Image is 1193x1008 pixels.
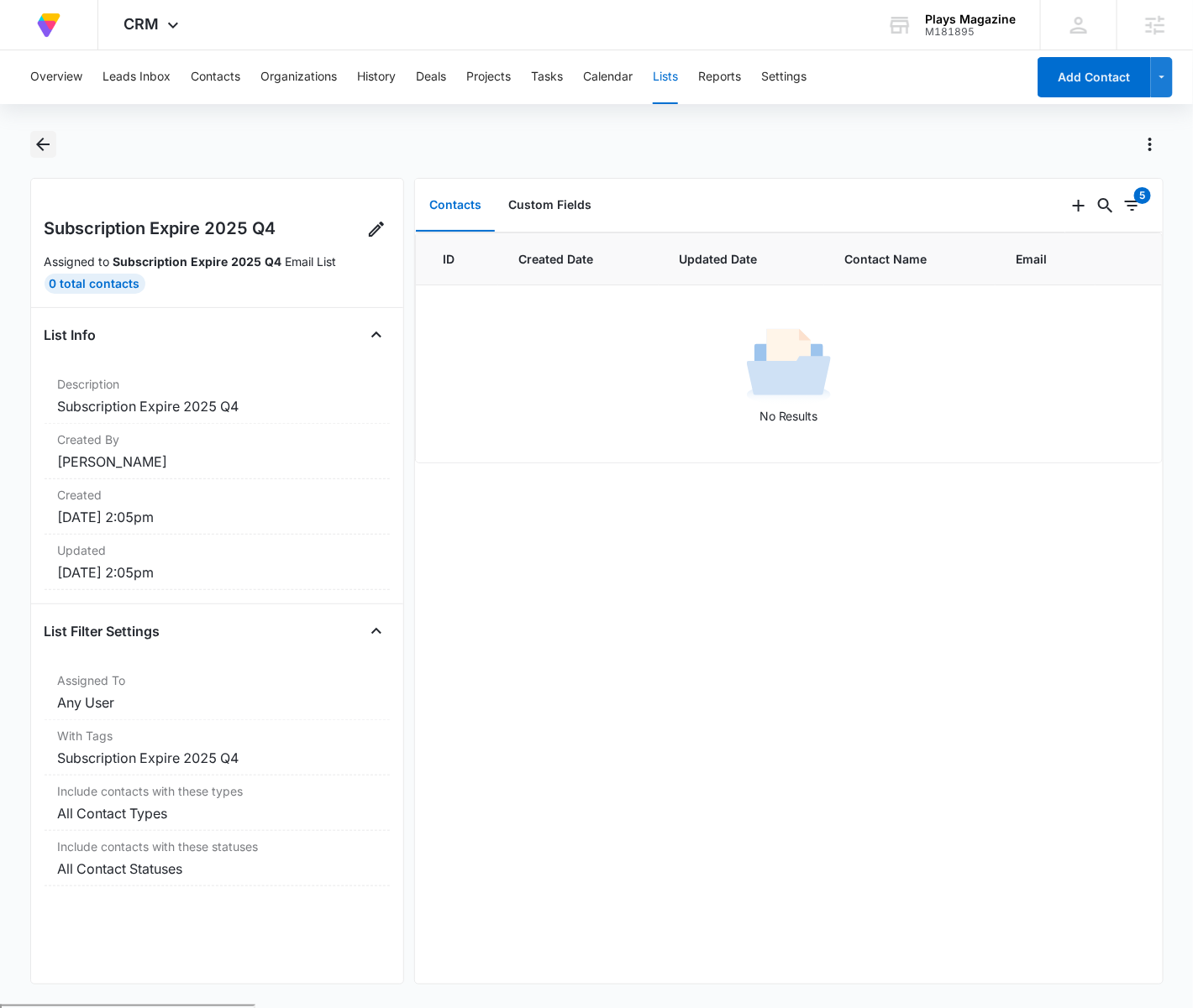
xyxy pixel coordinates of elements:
[30,131,56,158] button: Back
[27,27,40,40] img: logo_orange.svg
[186,99,283,110] div: Keywords by Traffic
[357,50,396,104] button: History
[416,180,495,232] button: Contacts
[45,621,160,641] h4: List Filter Settings
[1134,187,1151,204] div: 5 items
[58,486,377,504] dt: Created
[45,831,391,886] div: Include contacts with these statusesAll Contact Statuses
[45,665,391,720] div: Assigned ToAny User
[416,50,446,104] button: Deals
[58,803,377,823] dd: All Contact Types
[58,671,377,689] dt: Assigned To
[58,859,377,879] dd: All Contact Statuses
[45,720,391,776] div: With TagsSubscription Expire 2025 Q4
[58,727,377,744] dt: With Tags
[531,50,563,104] button: Tasks
[363,618,390,645] button: Close
[58,452,377,472] dd: [PERSON_NAME]
[58,782,377,800] dt: Include contacts with these types
[58,838,377,855] dt: Include contacts with these statuses
[58,541,377,559] dt: Updated
[64,99,150,110] div: Domain Overview
[58,748,377,768] dd: Subscription Expire 2025 Q4
[45,253,391,270] p: Assigned to Email List
[698,50,741,104] button: Reports
[167,97,181,111] img: tab_keywords_by_traffic_grey.svg
[58,431,377,448] dt: Created By
[58,562,377,582] dd: [DATE] 2:05pm
[124,15,159,33] span: CRM
[113,254,282,269] strong: Subscription Expire 2025 Q4
[466,50,511,104] button: Projects
[1065,192,1092,219] button: Add
[102,50,171,104] button: Leads Inbox
[191,50,240,104] button: Contacts
[653,50,678,104] button: Lists
[45,479,391,535] div: Created[DATE] 2:05pm
[495,180,605,232] button: Custom Fields
[45,325,97,345] h4: List Info
[1137,131,1164,158] button: Actions
[44,44,185,57] div: Domain: [DOMAIN_NAME]
[1092,192,1119,219] button: Search...
[679,250,804,268] span: Updated Date
[260,50,337,104] button: Organizations
[45,216,276,241] h2: Subscription Expire 2025 Q4
[27,44,40,57] img: website_grey.svg
[747,323,831,407] img: No Results
[925,13,1016,26] div: account name
[844,250,975,268] span: Contact Name
[58,375,377,393] dt: Description
[45,97,59,111] img: tab_domain_overview_orange.svg
[1016,250,1075,268] span: Email
[1038,57,1151,97] button: Add Contact
[58,692,377,713] dd: Any User
[443,250,478,268] span: ID
[45,424,391,479] div: Created By[PERSON_NAME]
[47,27,82,40] div: v 4.0.25
[761,50,807,104] button: Settings
[1119,192,1146,219] button: Filters
[45,274,145,294] div: 0 Total Contacts
[34,10,64,40] img: Volusion
[45,535,391,590] div: Updated[DATE] 2:05pm
[363,321,390,348] button: Close
[30,50,82,104] button: Overview
[58,396,377,416] dd: Subscription Expire 2025 Q4
[925,26,1016,38] div: account id
[58,507,377,527] dd: [DATE] 2:05pm
[45,776,391,831] div: Include contacts with these typesAll Contact Types
[417,407,1160,425] p: No Results
[45,368,391,424] div: DescriptionSubscription Expire 2025 Q4
[583,50,633,104] button: Calendar
[518,250,639,268] span: Created Date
